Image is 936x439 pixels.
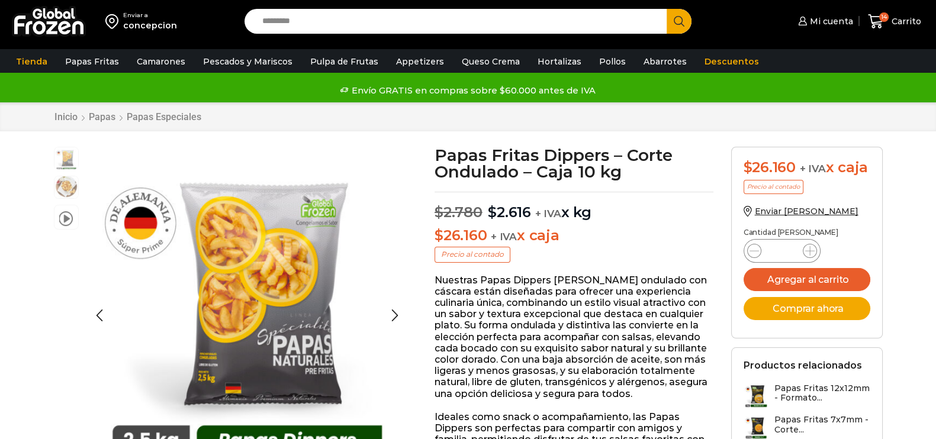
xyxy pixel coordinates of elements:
span: Mi cuenta [807,15,853,27]
a: Papas Fritas 12x12mm - Formato... [744,383,870,409]
a: Abarrotes [638,50,693,73]
button: Comprar ahora [744,297,870,320]
a: Inicio [54,111,78,122]
h3: Papas Fritas 12x12mm - Formato... [774,383,870,404]
span: Enviar [PERSON_NAME] [755,206,858,217]
span: Carrito [889,15,921,27]
a: Queso Crema [456,50,526,73]
span: + IVA [491,231,517,243]
nav: Breadcrumb [54,111,202,122]
p: x caja [435,227,713,244]
a: Pescados y Mariscos [197,50,298,73]
span: + IVA [535,208,561,220]
a: Tienda [10,50,53,73]
a: Appetizers [390,50,450,73]
input: Product quantity [771,243,793,259]
bdi: 26.160 [744,159,796,176]
bdi: 26.160 [435,227,487,244]
span: dippers [54,147,78,171]
a: Mi cuenta [795,9,853,33]
button: Agregar al carrito [744,268,870,291]
bdi: 2.616 [488,204,531,221]
span: $ [435,227,443,244]
a: Papas [88,111,116,122]
span: $ [744,159,752,176]
img: address-field-icon.svg [105,11,123,31]
h1: Papas Fritas Dippers – Corte Ondulado – Caja 10 kg [435,147,713,180]
h2: Productos relacionados [744,360,862,371]
a: Papas Especiales [126,111,202,122]
h3: Papas Fritas 7x7mm - Corte... [774,415,870,435]
p: Cantidad [PERSON_NAME] [744,228,870,237]
p: x kg [435,192,713,221]
a: Pollos [593,50,632,73]
a: Enviar [PERSON_NAME] [744,206,858,217]
a: Hortalizas [532,50,587,73]
p: Nuestras Papas Dippers [PERSON_NAME] ondulado con cáscara están diseñadas para ofrecer una experi... [435,275,713,399]
a: Descuentos [699,50,765,73]
span: + IVA [800,163,826,175]
button: Search button [667,9,691,34]
p: Precio al contado [435,247,510,262]
span: $ [435,204,443,221]
a: Camarones [131,50,191,73]
span: 14 [879,12,889,22]
span: $ [488,204,497,221]
div: Enviar a [123,11,177,20]
div: x caja [744,159,870,176]
a: 14 Carrito [865,8,924,35]
span: fto-4 [54,175,78,198]
a: Pulpa de Frutas [304,50,384,73]
div: concepcion [123,20,177,31]
a: Papas Fritas [59,50,125,73]
bdi: 2.780 [435,204,483,221]
p: Precio al contado [744,180,803,194]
